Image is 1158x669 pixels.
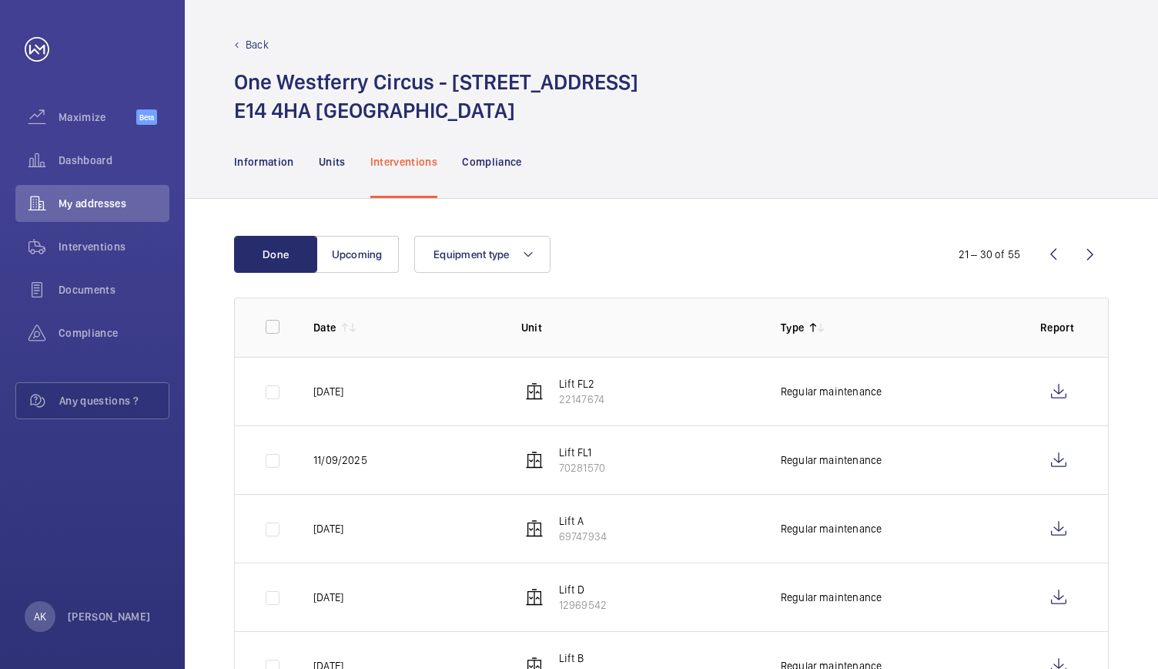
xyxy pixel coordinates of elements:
[34,609,46,624] p: AK
[559,376,604,392] p: Lift FL2
[59,196,169,211] span: My addresses
[313,320,336,335] p: Date
[521,320,756,335] p: Unit
[559,392,604,407] p: 22147674
[781,521,882,536] p: Regular maintenance
[525,451,544,469] img: elevator.svg
[313,452,367,468] p: 11/09/2025
[559,529,607,544] p: 69747934
[234,236,317,273] button: Done
[313,384,343,399] p: [DATE]
[319,154,346,170] p: Units
[559,582,607,597] p: Lift D
[559,597,607,613] p: 12969542
[781,320,804,335] p: Type
[1040,320,1077,335] p: Report
[246,37,269,52] p: Back
[959,247,1020,262] div: 21 – 30 of 55
[234,154,294,170] p: Information
[234,68,638,125] h1: One Westferry Circus - [STREET_ADDRESS] E14 4HA [GEOGRAPHIC_DATA]
[59,393,169,408] span: Any questions ?
[59,325,169,341] span: Compliance
[414,236,551,273] button: Equipment type
[462,154,522,170] p: Compliance
[59,109,136,125] span: Maximize
[313,590,343,605] p: [DATE]
[781,590,882,605] p: Regular maintenance
[59,153,169,168] span: Dashboard
[313,521,343,536] p: [DATE]
[525,519,544,538] img: elevator.svg
[136,109,157,125] span: Beta
[370,154,438,170] p: Interventions
[316,236,399,273] button: Upcoming
[781,384,882,399] p: Regular maintenance
[559,445,605,460] p: Lift FL1
[559,651,603,666] p: Lift B
[59,282,169,298] span: Documents
[433,248,510,261] span: Equipment type
[559,460,605,476] p: 70281570
[59,239,169,254] span: Interventions
[525,588,544,607] img: elevator.svg
[559,513,607,529] p: Lift A
[68,609,151,624] p: [PERSON_NAME]
[525,382,544,401] img: elevator.svg
[781,452,882,468] p: Regular maintenance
